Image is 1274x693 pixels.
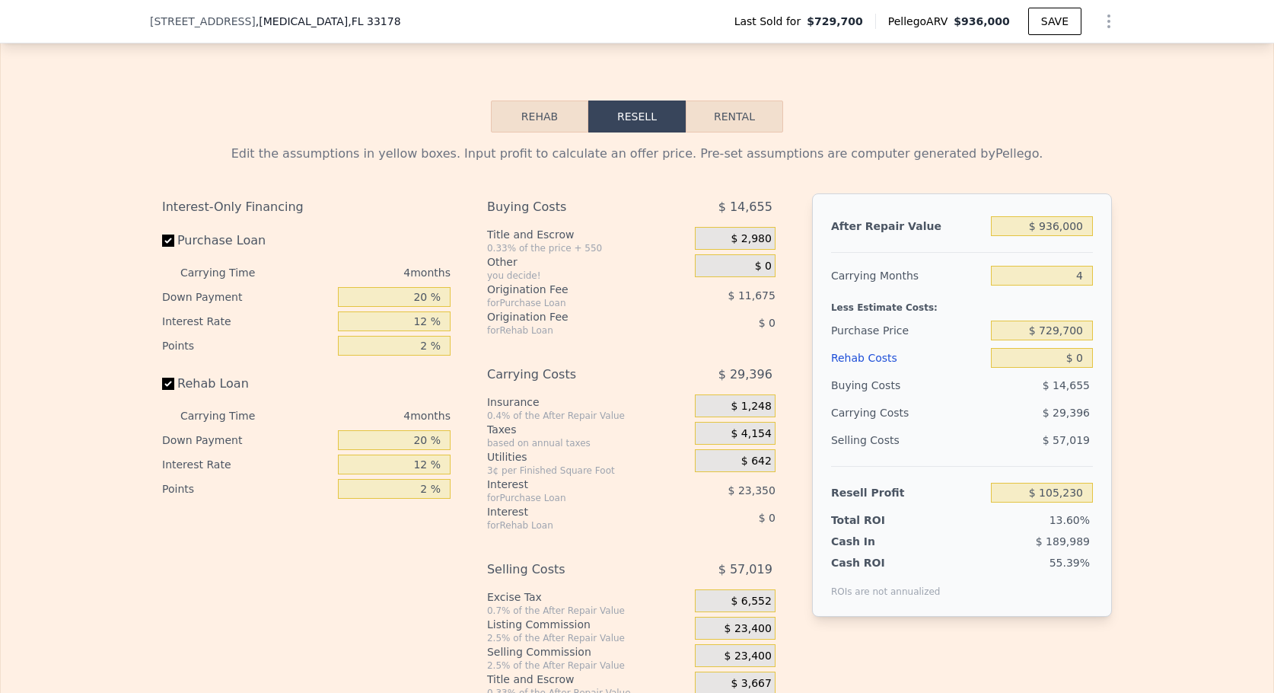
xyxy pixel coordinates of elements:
[888,14,954,29] span: Pellego ARV
[487,617,689,632] div: Listing Commission
[487,605,689,617] div: 0.7% of the After Repair Value
[725,650,772,663] span: $ 23,400
[162,235,174,247] input: Purchase Loan
[831,212,985,240] div: After Repair Value
[285,260,451,285] div: 4 months
[491,101,588,133] button: Rehab
[162,334,332,358] div: Points
[731,677,771,691] span: $ 3,667
[487,282,657,297] div: Origination Fee
[831,289,1093,317] div: Less Estimate Costs:
[718,361,772,388] span: $ 29,396
[728,289,776,302] span: $ 11,675
[162,428,332,452] div: Down Payment
[831,399,926,426] div: Carrying Costs
[725,622,772,636] span: $ 23,400
[487,672,689,687] div: Title and Escrow
[162,378,174,390] input: Rehab Loan
[487,254,689,270] div: Other
[1049,557,1090,569] span: 55.39%
[588,101,686,133] button: Resell
[487,437,689,449] div: based on annual taxes
[759,317,776,329] span: $ 0
[1049,514,1090,526] span: 13.60%
[487,504,657,519] div: Interest
[831,344,985,372] div: Rehab Costs
[162,227,332,254] label: Purchase Loan
[731,400,771,414] span: $ 1,248
[831,372,985,399] div: Buying Costs
[348,15,400,27] span: , FL 33178
[162,285,332,309] div: Down Payment
[180,404,279,428] div: Carrying Time
[1043,379,1090,391] span: $ 14,655
[718,556,772,583] span: $ 57,019
[831,262,985,289] div: Carrying Months
[256,14,401,29] span: , [MEDICAL_DATA]
[487,309,657,324] div: Origination Fee
[487,644,689,659] div: Selling Commission
[731,427,771,441] span: $ 4,154
[755,260,772,273] span: $ 0
[1036,535,1090,548] span: $ 189,989
[954,15,1010,27] span: $936,000
[487,632,689,644] div: 2.5% of the After Repair Value
[487,465,689,477] div: 3¢ per Finished Square Foot
[162,452,332,477] div: Interest Rate
[162,370,332,398] label: Rehab Loan
[734,14,807,29] span: Last Sold for
[1043,434,1090,446] span: $ 57,019
[1028,8,1081,35] button: SAVE
[831,570,941,598] div: ROIs are not annualized
[487,492,657,504] div: for Purchase Loan
[162,477,332,501] div: Points
[1043,407,1090,419] span: $ 29,396
[807,14,863,29] span: $729,700
[162,145,1112,163] div: Edit the assumptions in yellow boxes. Input profit to calculate an offer price. Pre-set assumptio...
[487,270,689,282] div: you decide!
[162,193,451,221] div: Interest-Only Financing
[1094,6,1124,37] button: Show Options
[487,361,657,388] div: Carrying Costs
[759,512,776,524] span: $ 0
[831,426,985,454] div: Selling Costs
[741,455,772,468] span: $ 642
[487,227,689,242] div: Title and Escrow
[831,513,926,528] div: Total ROI
[180,260,279,285] div: Carrying Time
[728,484,776,497] span: $ 23,350
[487,297,657,309] div: for Purchase Loan
[731,595,771,608] span: $ 6,552
[487,324,657,337] div: for Rehab Loan
[150,14,256,29] span: [STREET_ADDRESS]
[487,449,689,465] div: Utilities
[831,534,926,549] div: Cash In
[731,232,771,246] span: $ 2,980
[487,422,689,437] div: Taxes
[285,404,451,428] div: 4 months
[487,242,689,254] div: 0.33% of the price + 550
[487,394,689,410] div: Insurance
[831,555,941,570] div: Cash ROI
[487,556,657,583] div: Selling Costs
[718,193,772,221] span: $ 14,655
[487,193,657,221] div: Buying Costs
[831,479,985,506] div: Resell Profit
[487,519,657,532] div: for Rehab Loan
[487,659,689,672] div: 2.5% of the After Repair Value
[487,410,689,422] div: 0.4% of the After Repair Value
[686,101,783,133] button: Rental
[487,477,657,492] div: Interest
[162,309,332,334] div: Interest Rate
[831,317,985,344] div: Purchase Price
[487,589,689,605] div: Excise Tax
